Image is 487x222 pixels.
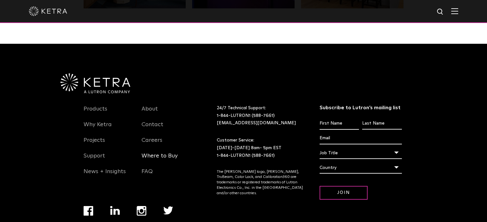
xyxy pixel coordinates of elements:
a: About [142,105,158,120]
p: 24/7 Technical Support: [217,104,304,127]
img: facebook [84,206,93,216]
input: Join [320,186,368,200]
div: Job Title [320,147,402,159]
img: Hamburger%20Nav.svg [451,8,458,14]
a: Products [84,105,107,120]
a: 1-844-LUTRON1 (588-7661) [217,153,275,158]
img: linkedin [110,206,120,215]
div: Navigation Menu [84,104,132,183]
a: Projects [84,137,105,151]
img: instagram [137,206,146,216]
div: Navigation Menu [142,104,190,183]
a: Where to Buy [142,152,178,167]
a: [EMAIL_ADDRESS][DOMAIN_NAME] [217,121,296,125]
a: FAQ [142,168,153,183]
p: The [PERSON_NAME] logo, [PERSON_NAME], TruBeam, Color Lock, and Calibration360 are trademarks or ... [217,169,304,196]
a: News + Insights [84,168,126,183]
a: Contact [142,121,163,136]
a: 1-844-LUTRON1 (588-7661) [217,113,275,118]
div: Country [320,162,402,174]
img: Ketra-aLutronCo_White_RGB [61,73,130,93]
input: First Name [320,118,359,130]
a: Why Ketra [84,121,112,136]
input: Email [320,132,402,144]
img: search icon [436,8,444,16]
p: Customer Service: [DATE]-[DATE] 8am- 5pm EST [217,137,304,159]
a: Careers [142,137,162,151]
img: ketra-logo-2019-white [29,6,67,16]
h3: Subscribe to Lutron’s mailing list [320,104,402,111]
a: Support [84,152,105,167]
img: twitter [163,206,173,215]
input: Last Name [362,118,402,130]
